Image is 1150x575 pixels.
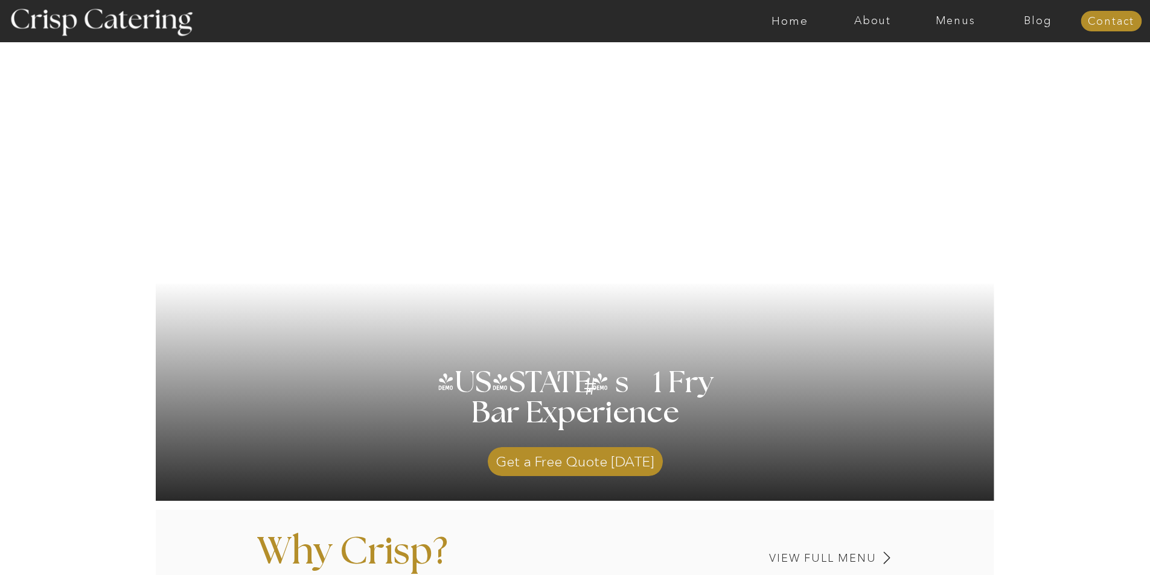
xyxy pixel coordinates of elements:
h3: ' [534,368,584,398]
a: View Full Menu [685,553,877,564]
a: Get a Free Quote [DATE] [488,441,663,476]
a: Contact [1081,16,1142,28]
a: About [831,15,914,27]
h1: [US_STATE] s 1 Fry Bar Experience [421,368,730,459]
h3: # [557,375,626,410]
a: Blog [997,15,1079,27]
a: Menus [914,15,997,27]
a: Home [749,15,831,27]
